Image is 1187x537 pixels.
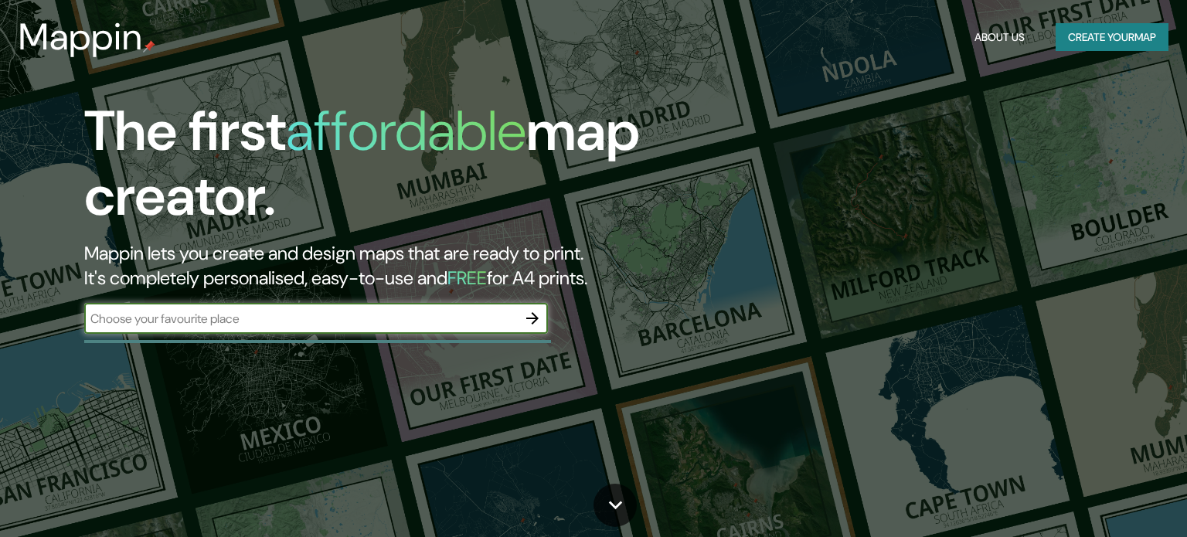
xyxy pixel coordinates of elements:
h1: affordable [286,95,526,167]
button: Create yourmap [1056,23,1168,52]
h1: The first map creator. [84,99,678,241]
input: Choose your favourite place [84,310,517,328]
h5: FREE [447,266,487,290]
button: About Us [968,23,1031,52]
h3: Mappin [19,15,143,59]
img: mappin-pin [143,40,155,53]
h2: Mappin lets you create and design maps that are ready to print. It's completely personalised, eas... [84,241,678,291]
